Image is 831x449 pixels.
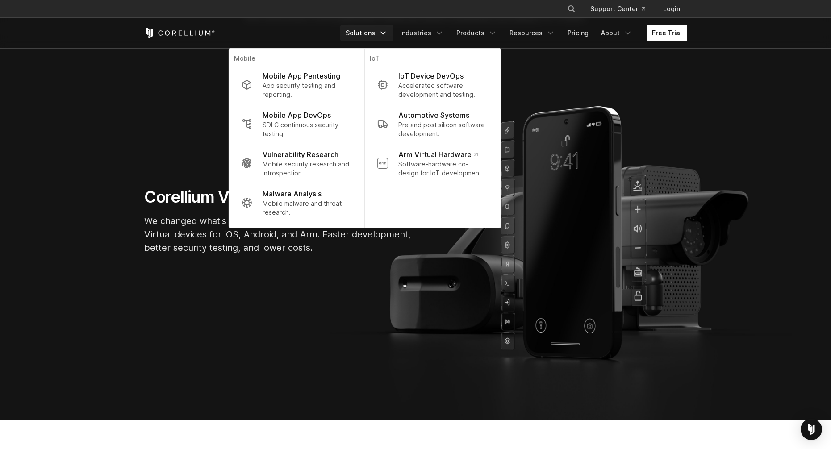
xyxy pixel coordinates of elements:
[234,65,359,104] a: Mobile App Pentesting App security testing and reporting.
[564,1,580,17] button: Search
[370,65,495,104] a: IoT Device DevOps Accelerated software development and testing.
[263,81,351,99] p: App security testing and reporting.
[263,199,351,217] p: Mobile malware and threat research.
[504,25,560,41] a: Resources
[144,28,215,38] a: Corellium Home
[398,121,488,138] p: Pre and post silicon software development.
[340,25,393,41] a: Solutions
[234,144,359,183] a: Vulnerability Research Mobile security research and introspection.
[398,149,477,160] p: Arm Virtual Hardware
[263,160,351,178] p: Mobile security research and introspection.
[340,25,687,41] div: Navigation Menu
[263,110,331,121] p: Mobile App DevOps
[398,81,488,99] p: Accelerated software development and testing.
[234,54,359,65] p: Mobile
[647,25,687,41] a: Free Trial
[395,25,449,41] a: Industries
[583,1,652,17] a: Support Center
[398,71,464,81] p: IoT Device DevOps
[370,54,495,65] p: IoT
[144,187,412,207] h1: Corellium Virtual Hardware
[370,144,495,183] a: Arm Virtual Hardware Software-hardware co-design for IoT development.
[801,419,822,440] div: Open Intercom Messenger
[263,71,340,81] p: Mobile App Pentesting
[596,25,638,41] a: About
[562,25,594,41] a: Pricing
[234,183,359,222] a: Malware Analysis Mobile malware and threat research.
[556,1,687,17] div: Navigation Menu
[263,149,338,160] p: Vulnerability Research
[451,25,502,41] a: Products
[398,160,488,178] p: Software-hardware co-design for IoT development.
[398,110,469,121] p: Automotive Systems
[370,104,495,144] a: Automotive Systems Pre and post silicon software development.
[263,188,322,199] p: Malware Analysis
[234,104,359,144] a: Mobile App DevOps SDLC continuous security testing.
[263,121,351,138] p: SDLC continuous security testing.
[144,214,412,254] p: We changed what's possible, so you can build what's next. Virtual devices for iOS, Android, and A...
[656,1,687,17] a: Login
